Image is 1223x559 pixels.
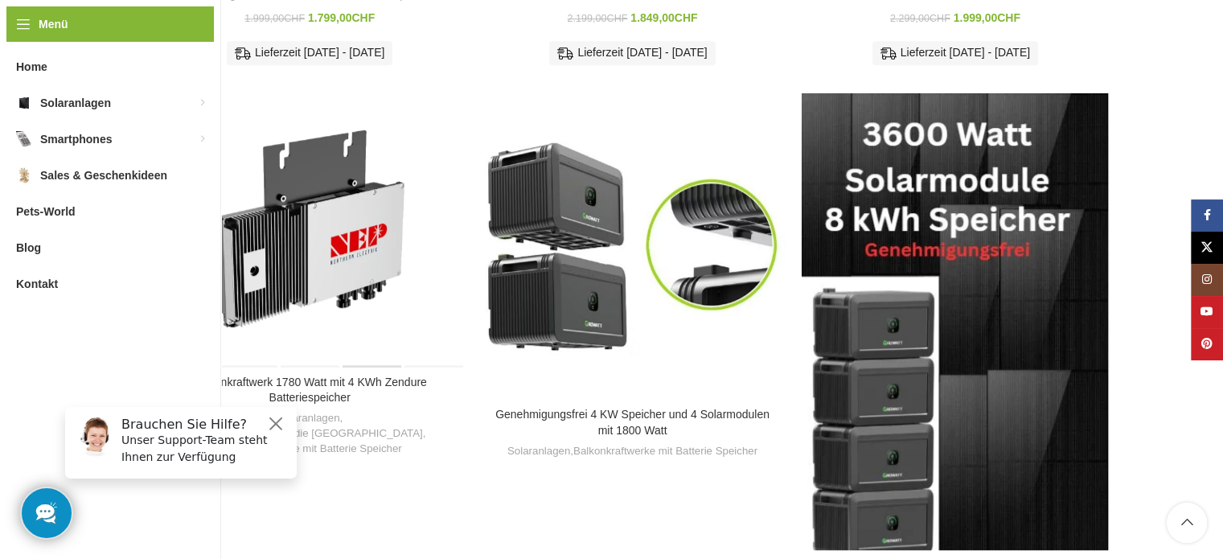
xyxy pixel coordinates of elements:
[23,23,63,63] img: Customer service
[802,93,1108,551] a: Steckerkraftwerk mit 8 KW Speicher und 8 Solarmodulen mit 3600 Watt
[549,41,715,65] div: Lieferzeit [DATE] - [DATE]
[40,161,167,190] span: Sales & Geschenkideen
[1167,503,1207,543] a: Scroll to top button
[507,444,570,459] a: Solaranlagen
[606,13,627,24] span: CHF
[40,125,112,154] span: Smartphones
[495,408,770,437] a: Genehmigungsfrei 4 KW Speicher und 4 Solarmodulen mit 1800 Watt
[69,23,235,38] h6: Brauchen Sie Hilfe?
[487,444,778,459] div: ,
[157,93,463,368] a: Balkonkraftwerk 1780 Watt mit 4 KWh Zendure Batteriespeicher
[567,13,627,24] bdi: 2.199,00
[308,11,375,24] bdi: 1.799,00
[872,41,1038,65] div: Lieferzeit [DATE] - [DATE]
[40,88,111,117] span: Solaranlagen
[351,11,375,24] span: CHF
[165,411,455,456] div: , ,
[16,52,47,81] span: Home
[16,167,32,183] img: Sales & Geschenkideen
[16,95,32,111] img: Solaranlagen
[16,197,76,226] span: Pets-World
[675,11,698,24] span: CHF
[284,13,305,24] span: CHF
[479,93,786,400] a: Genehmigungsfrei 4 KW Speicher und 4 Solarmodulen mit 1800 Watt
[16,131,32,147] img: Smartphones
[244,13,305,24] bdi: 1.999,00
[16,233,41,262] span: Blog
[890,13,950,24] bdi: 2.299,00
[193,376,427,405] a: Balkonkraftwerk 1780 Watt mit 4 KWh Zendure Batteriespeicher
[954,11,1020,24] bdi: 1.999,00
[218,442,402,457] a: Balkonkraftwerke mit Batterie Speicher
[214,20,233,39] button: Close
[930,13,950,24] span: CHF
[1191,264,1223,296] a: Instagram Social Link
[39,15,68,33] span: Menü
[997,11,1020,24] span: CHF
[1191,296,1223,328] a: YouTube Social Link
[16,269,58,298] span: Kontakt
[1191,199,1223,232] a: Facebook Social Link
[1191,232,1223,264] a: X Social Link
[630,11,697,24] bdi: 1.849,00
[69,38,235,72] p: Unser Support-Team steht Ihnen zur Verfügung
[1191,328,1223,360] a: Pinterest Social Link
[227,41,392,65] div: Lieferzeit [DATE] - [DATE]
[573,444,757,459] a: Balkonkraftwerke mit Batterie Speicher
